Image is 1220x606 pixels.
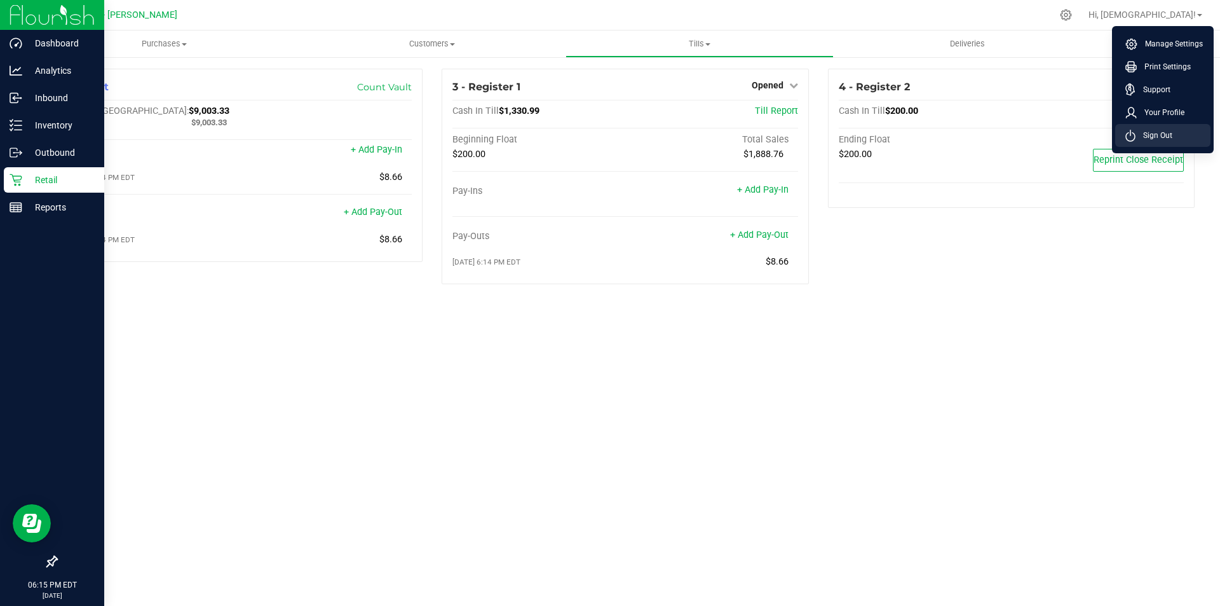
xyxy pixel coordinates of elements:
[10,64,22,77] inline-svg: Analytics
[191,118,227,127] span: $9,003.33
[839,81,910,93] span: 4 - Register 2
[933,38,1002,50] span: Deliveries
[752,80,783,90] span: Opened
[67,208,240,219] div: Pay-Outs
[357,81,412,93] a: Count Vault
[22,63,98,78] p: Analytics
[1135,83,1170,96] span: Support
[22,172,98,188] p: Retail
[22,145,98,160] p: Outbound
[743,149,783,160] span: $1,888.76
[766,256,789,267] span: $8.66
[298,31,566,57] a: Customers
[1115,124,1210,147] li: Sign Out
[625,134,798,146] div: Total Sales
[452,81,520,93] span: 3 - Register 1
[6,591,98,600] p: [DATE]
[379,234,402,245] span: $8.66
[67,146,240,157] div: Pay-Ins
[1093,149,1184,172] button: Reprint Close Receipt
[566,38,832,50] span: Tills
[1094,155,1183,165] span: Reprint Close Receipt
[344,207,402,217] a: + Add Pay-Out
[1135,129,1172,142] span: Sign Out
[10,174,22,186] inline-svg: Retail
[737,184,789,195] a: + Add Pay-In
[839,106,885,116] span: Cash In Till
[834,31,1101,57] a: Deliveries
[22,36,98,51] p: Dashboard
[6,579,98,591] p: 06:15 PM EDT
[10,119,22,132] inline-svg: Inventory
[13,504,51,542] iframe: Resource center
[10,201,22,214] inline-svg: Reports
[452,106,499,116] span: Cash In Till
[885,106,918,116] span: $200.00
[10,92,22,104] inline-svg: Inbound
[83,10,177,20] span: GA4 - [PERSON_NAME]
[1088,10,1196,20] span: Hi, [DEMOGRAPHIC_DATA]!
[22,200,98,215] p: Reports
[189,106,229,116] span: $9,003.33
[452,134,625,146] div: Beginning Float
[839,134,1012,146] div: Ending Float
[1058,9,1074,21] div: Manage settings
[1125,83,1205,96] a: Support
[67,106,189,116] span: Cash In [GEOGRAPHIC_DATA]:
[499,106,539,116] span: $1,330.99
[22,118,98,133] p: Inventory
[452,258,520,266] span: [DATE] 6:14 PM EDT
[839,149,872,160] span: $200.00
[452,149,485,160] span: $200.00
[10,146,22,159] inline-svg: Outbound
[755,106,798,116] a: Till Report
[10,37,22,50] inline-svg: Dashboard
[351,144,402,155] a: + Add Pay-In
[1137,60,1191,73] span: Print Settings
[730,230,789,240] a: + Add Pay-Out
[1137,106,1184,119] span: Your Profile
[452,231,625,242] div: Pay-Outs
[30,31,298,57] a: Purchases
[1137,38,1203,50] span: Manage Settings
[22,90,98,106] p: Inbound
[379,172,402,182] span: $8.66
[30,38,298,50] span: Purchases
[452,186,625,197] div: Pay-Ins
[299,38,565,50] span: Customers
[566,31,833,57] a: Tills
